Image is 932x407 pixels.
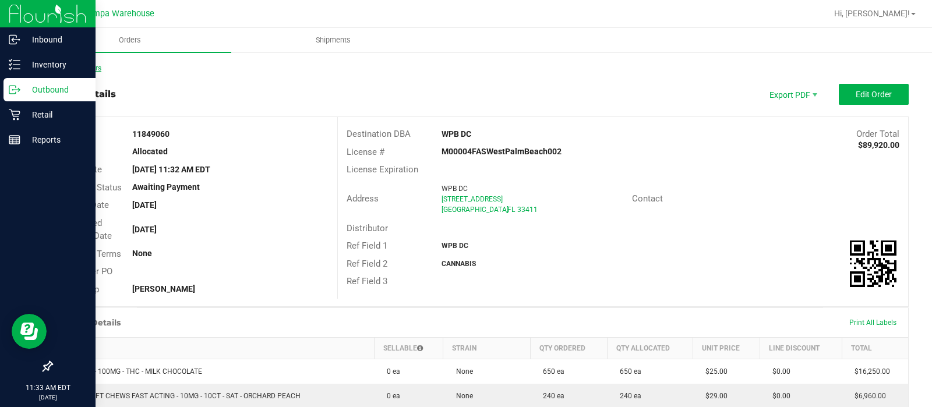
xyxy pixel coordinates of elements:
[5,393,90,402] p: [DATE]
[5,383,90,393] p: 11:33 AM EDT
[20,33,90,47] p: Inbound
[9,84,20,95] inline-svg: Outbound
[767,367,790,376] span: $0.00
[20,58,90,72] p: Inventory
[52,338,375,359] th: Item
[839,84,909,105] button: Edit Order
[381,392,400,400] span: 0 ea
[450,367,473,376] span: None
[12,314,47,349] iframe: Resource center
[20,83,90,97] p: Outbound
[614,392,641,400] span: 240 ea
[442,129,471,139] strong: WPB DC
[132,249,152,258] strong: None
[757,84,827,105] li: Export PDF
[834,9,910,18] span: Hi, [PERSON_NAME]!
[9,109,20,121] inline-svg: Retail
[132,129,170,139] strong: 11849060
[83,9,154,19] span: Tampa Warehouse
[537,392,564,400] span: 240 ea
[132,165,210,174] strong: [DATE] 11:32 AM EDT
[132,284,195,293] strong: [PERSON_NAME]
[347,147,384,157] span: License #
[850,240,896,287] qrcode: 11849060
[231,28,435,52] a: Shipments
[530,338,607,359] th: Qty Ordered
[760,338,842,359] th: Line Discount
[858,140,899,150] strong: $89,920.00
[700,392,728,400] span: $29.00
[849,367,890,376] span: $16,250.00
[767,392,790,400] span: $0.00
[850,240,896,287] img: Scan me!
[9,59,20,70] inline-svg: Inventory
[849,318,896,327] span: Print All Labels
[693,338,760,359] th: Unit Price
[632,193,663,204] span: Contact
[132,182,200,192] strong: Awaiting Payment
[517,206,538,214] span: 33411
[442,147,562,156] strong: M00004FASWestPalmBeach002
[506,206,507,214] span: ,
[300,35,366,45] span: Shipments
[20,133,90,147] p: Reports
[442,260,476,268] strong: CANNABIS
[443,338,531,359] th: Strain
[347,259,387,269] span: Ref Field 2
[132,200,157,210] strong: [DATE]
[132,225,157,234] strong: [DATE]
[103,35,157,45] span: Orders
[9,34,20,45] inline-svg: Inbound
[614,367,641,376] span: 650 ea
[507,206,515,214] span: FL
[450,392,473,400] span: None
[607,338,693,359] th: Qty Allocated
[59,367,202,376] span: HT - BAR - 100MG - THC - MILK CHOCOLATE
[537,367,564,376] span: 650 ea
[442,206,509,214] span: [GEOGRAPHIC_DATA]
[381,367,400,376] span: 0 ea
[347,240,387,251] span: Ref Field 1
[20,108,90,122] p: Retail
[59,392,301,400] span: WNA - SOFT CHEWS FAST ACTING - 10MG - 10CT - SAT - ORCHARD PEACH
[442,242,468,250] strong: WPB DC
[700,367,728,376] span: $25.00
[856,129,899,139] span: Order Total
[347,223,388,233] span: Distributor
[442,185,468,193] span: WPB DC
[28,28,231,52] a: Orders
[347,193,379,204] span: Address
[374,338,443,359] th: Sellable
[347,164,418,175] span: License Expiration
[347,276,387,286] span: Ref Field 3
[842,338,908,359] th: Total
[132,147,168,156] strong: Allocated
[849,392,886,400] span: $6,960.00
[9,134,20,146] inline-svg: Reports
[347,129,411,139] span: Destination DBA
[442,195,503,203] span: [STREET_ADDRESS]
[856,90,892,99] span: Edit Order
